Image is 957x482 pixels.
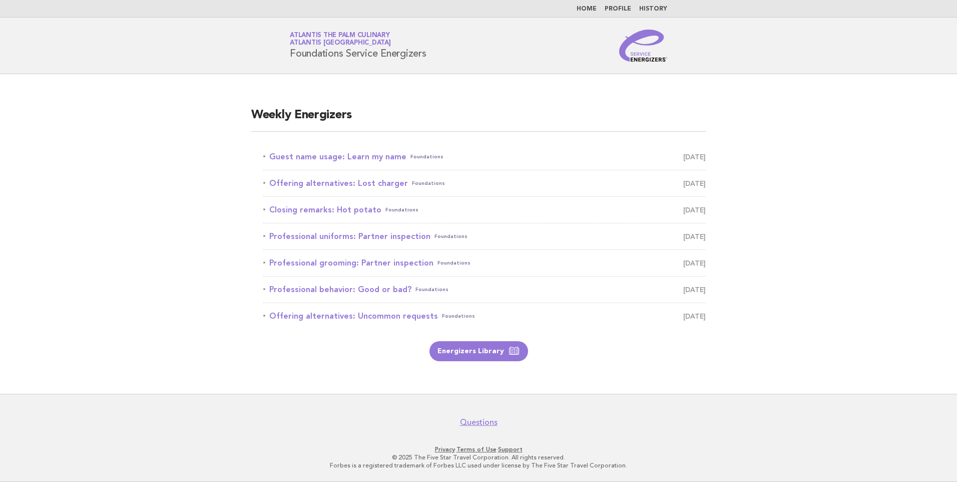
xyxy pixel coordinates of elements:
[263,256,706,270] a: Professional grooming: Partner inspectionFoundations [DATE]
[434,229,467,244] span: Foundations
[172,453,785,461] p: © 2025 The Five Star Travel Corporation. All rights reserved.
[385,203,418,217] span: Foundations
[639,6,667,12] a: History
[683,176,706,190] span: [DATE]
[263,203,706,217] a: Closing remarks: Hot potatoFoundations [DATE]
[683,150,706,164] span: [DATE]
[172,461,785,469] p: Forbes is a registered trademark of Forbes LLC used under license by The Five Star Travel Corpora...
[577,6,597,12] a: Home
[498,446,523,453] a: Support
[263,309,706,323] a: Offering alternatives: Uncommon requestsFoundations [DATE]
[263,176,706,190] a: Offering alternatives: Lost chargerFoundations [DATE]
[683,203,706,217] span: [DATE]
[263,283,706,297] a: Professional behavior: Good or bad?Foundations [DATE]
[437,256,470,270] span: Foundations
[683,229,706,244] span: [DATE]
[290,32,391,46] a: Atlantis The Palm CulinaryAtlantis [GEOGRAPHIC_DATA]
[410,150,443,164] span: Foundations
[172,445,785,453] p: · ·
[435,446,455,453] a: Privacy
[263,229,706,244] a: Professional uniforms: Partner inspectionFoundations [DATE]
[251,107,706,132] h2: Weekly Energizers
[429,341,528,361] a: Energizers Library
[683,283,706,297] span: [DATE]
[415,283,448,297] span: Foundations
[290,40,391,47] span: Atlantis [GEOGRAPHIC_DATA]
[619,30,667,62] img: Service Energizers
[412,176,445,190] span: Foundations
[442,309,475,323] span: Foundations
[460,417,498,427] a: Questions
[683,309,706,323] span: [DATE]
[605,6,631,12] a: Profile
[263,150,706,164] a: Guest name usage: Learn my nameFoundations [DATE]
[456,446,497,453] a: Terms of Use
[683,256,706,270] span: [DATE]
[290,33,426,59] h1: Foundations Service Energizers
